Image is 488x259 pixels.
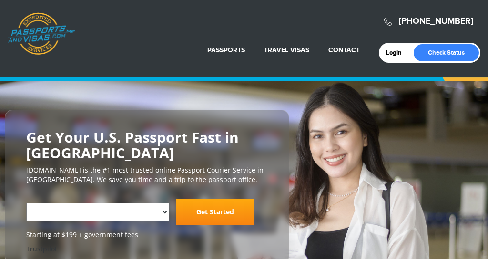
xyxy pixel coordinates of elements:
[26,129,268,161] h2: Get Your U.S. Passport Fast in [GEOGRAPHIC_DATA]
[264,46,309,54] a: Travel Visas
[8,12,75,55] a: Passports & [DOMAIN_NAME]
[207,46,245,54] a: Passports
[399,16,473,27] a: [PHONE_NUMBER]
[26,230,268,240] span: Starting at $199 + government fees
[26,244,57,253] a: Trustpilot
[26,165,268,184] p: [DOMAIN_NAME] is the #1 most trusted online Passport Courier Service in [GEOGRAPHIC_DATA]. We sav...
[414,44,479,61] a: Check Status
[386,49,408,57] a: Login
[176,199,254,225] a: Get Started
[328,46,360,54] a: Contact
